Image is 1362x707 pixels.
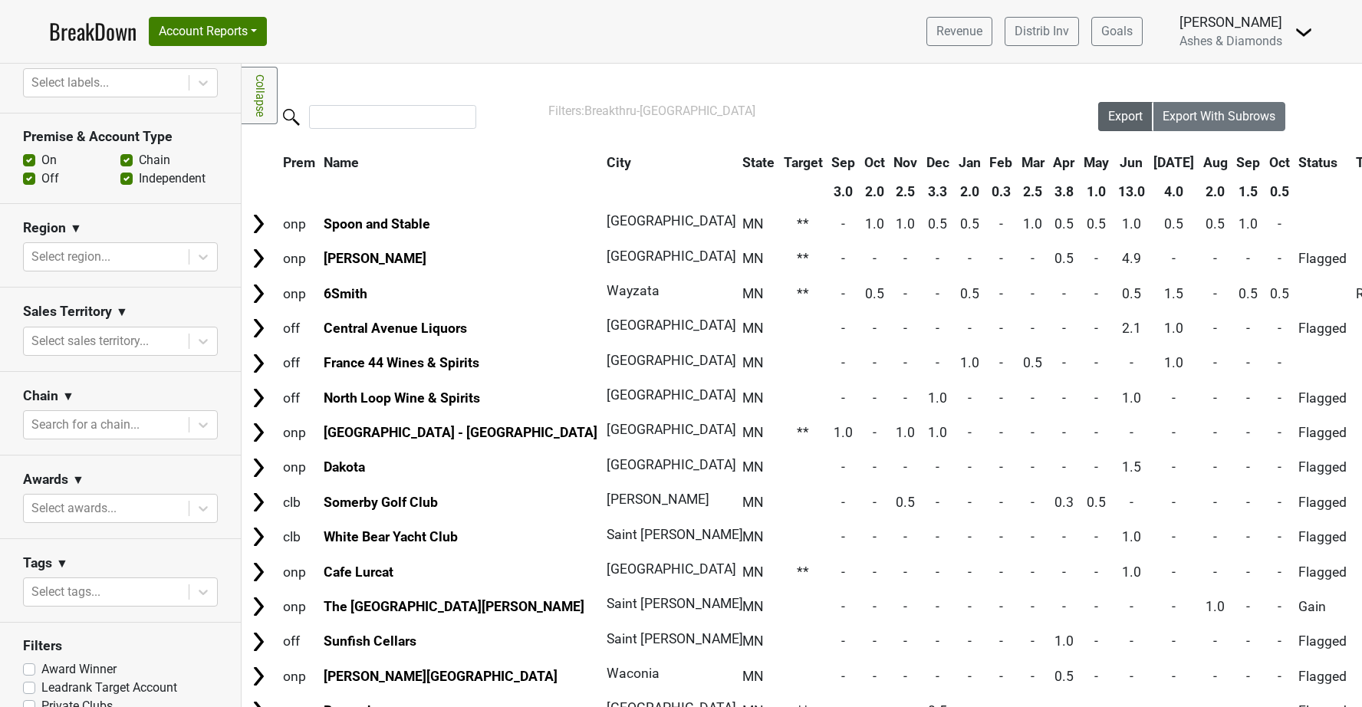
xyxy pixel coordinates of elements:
[1031,321,1035,336] span: -
[742,495,764,510] span: MN
[23,472,68,488] h3: Awards
[1164,216,1183,232] span: 0.5
[1172,251,1176,266] span: -
[324,155,359,170] span: Name
[1031,459,1035,475] span: -
[1295,521,1351,554] td: Flagged
[1023,355,1042,370] span: 0.5
[1213,321,1217,336] span: -
[873,355,877,370] span: -
[1050,178,1079,206] th: 3.8
[985,149,1016,176] th: Feb: activate to sort column ascending
[279,451,319,484] td: onp
[896,425,915,440] span: 1.0
[23,555,52,571] h3: Tags
[1114,178,1149,206] th: 13.0
[1122,216,1141,232] span: 1.0
[999,390,1003,406] span: -
[607,527,743,542] span: Saint [PERSON_NAME]
[247,317,270,340] img: Arrow right
[1278,355,1281,370] span: -
[1164,355,1183,370] span: 1.0
[841,321,845,336] span: -
[1054,216,1074,232] span: 0.5
[742,251,764,266] span: MN
[1122,529,1141,544] span: 1.0
[139,169,206,188] label: Independent
[742,286,764,301] span: MN
[1278,459,1281,475] span: -
[1295,23,1313,41] img: Dropdown Menu
[279,521,319,554] td: clb
[1153,102,1285,131] button: Export With Subrows
[324,564,393,580] a: Cafe Lurcat
[607,283,660,298] span: Wayzata
[1094,529,1098,544] span: -
[1278,390,1281,406] span: -
[1179,34,1282,48] span: Ashes & Diamonds
[247,421,270,444] img: Arrow right
[1094,251,1098,266] span: -
[873,459,877,475] span: -
[1150,149,1198,176] th: Jul: activate to sort column ascending
[1114,149,1149,176] th: Jun: activate to sort column ascending
[903,251,907,266] span: -
[279,347,319,380] td: off
[742,355,764,370] span: MN
[1172,459,1176,475] span: -
[928,390,947,406] span: 1.0
[968,495,972,510] span: -
[841,286,845,301] span: -
[607,353,736,368] span: [GEOGRAPHIC_DATA]
[1206,216,1225,232] span: 0.5
[23,220,66,236] h3: Region
[926,17,992,46] a: Revenue
[1213,425,1217,440] span: -
[841,459,845,475] span: -
[999,286,1003,301] span: -
[742,390,764,406] span: MN
[834,425,853,440] span: 1.0
[1179,12,1282,32] div: [PERSON_NAME]
[324,251,426,266] a: [PERSON_NAME]
[1031,425,1035,440] span: -
[873,529,877,544] span: -
[999,216,1003,232] span: -
[1239,216,1258,232] span: 1.0
[1130,425,1133,440] span: -
[780,149,827,176] th: Target: activate to sort column ascending
[936,355,939,370] span: -
[841,495,845,510] span: -
[1233,149,1265,176] th: Sep: activate to sort column ascending
[607,422,736,437] span: [GEOGRAPHIC_DATA]
[247,212,270,235] img: Arrow right
[70,219,82,238] span: ▼
[903,390,907,406] span: -
[1150,178,1198,206] th: 4.0
[1062,321,1066,336] span: -
[279,485,319,518] td: clb
[1172,495,1176,510] span: -
[1031,529,1035,544] span: -
[841,564,845,580] span: -
[1018,178,1048,206] th: 2.5
[1005,17,1079,46] a: Distrib Inv
[247,386,270,409] img: Arrow right
[1213,390,1217,406] span: -
[1172,390,1176,406] span: -
[903,355,907,370] span: -
[985,178,1016,206] th: 0.3
[247,630,270,653] img: Arrow right
[1172,425,1176,440] span: -
[1172,529,1176,544] span: -
[1062,355,1066,370] span: -
[1087,495,1106,510] span: 0.5
[1295,381,1351,414] td: Flagged
[247,595,270,618] img: Arrow right
[1130,355,1133,370] span: -
[1018,149,1048,176] th: Mar: activate to sort column ascending
[324,669,558,684] a: [PERSON_NAME][GEOGRAPHIC_DATA]
[1213,529,1217,544] span: -
[936,286,939,301] span: -
[968,321,972,336] span: -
